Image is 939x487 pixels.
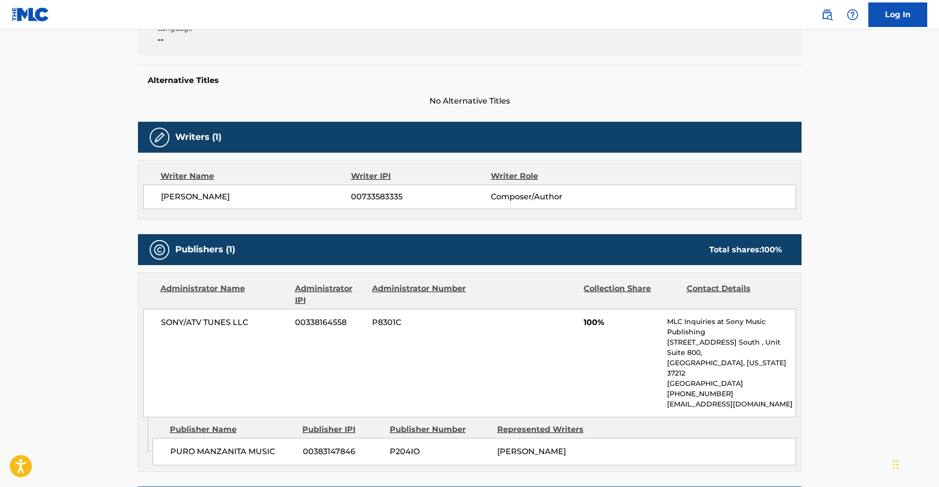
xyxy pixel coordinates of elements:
[158,34,316,46] span: --
[847,9,859,21] img: help
[175,132,221,143] h5: Writers (1)
[161,283,288,306] div: Administrator Name
[667,389,795,399] p: [PHONE_NUMBER]
[295,283,365,306] div: Administrator IPI
[302,424,382,435] div: Publisher IPI
[687,283,782,306] div: Contact Details
[667,358,795,379] p: [GEOGRAPHIC_DATA], [US_STATE] 37212
[170,424,295,435] div: Publisher Name
[351,191,490,203] span: 00733583335
[170,446,295,458] span: PURO MANZANITA MUSIC
[761,245,782,254] span: 100 %
[497,424,597,435] div: Represented Writers
[667,379,795,389] p: [GEOGRAPHIC_DATA]
[491,170,618,182] div: Writer Role
[372,283,467,306] div: Administrator Number
[161,170,351,182] div: Writer Name
[390,424,490,435] div: Publisher Number
[893,450,899,479] div: Drag
[709,244,782,256] div: Total shares:
[148,76,792,85] h5: Alternative Titles
[154,132,165,143] img: Writers
[843,5,862,25] div: Help
[667,337,795,358] p: [STREET_ADDRESS] South , Unit Suite 800,
[138,95,802,107] span: No Alternative Titles
[584,283,679,306] div: Collection Share
[491,191,618,203] span: Composer/Author
[584,317,660,328] span: 100%
[161,317,288,328] span: SONY/ATV TUNES LLC
[154,244,165,256] img: Publishers
[667,317,795,337] p: MLC Inquiries at Sony Music Publishing
[303,446,382,458] span: 00383147846
[868,2,927,27] a: Log In
[390,446,490,458] span: P204IO
[667,399,795,409] p: [EMAIL_ADDRESS][DOMAIN_NAME]
[890,440,939,487] iframe: Chat Widget
[161,191,351,203] span: [PERSON_NAME]
[821,9,833,21] img: search
[351,170,491,182] div: Writer IPI
[817,5,837,25] a: Public Search
[372,317,467,328] span: P8301C
[497,447,566,456] span: [PERSON_NAME]
[12,7,50,22] img: MLC Logo
[175,244,235,255] h5: Publishers (1)
[295,317,365,328] span: 00338164558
